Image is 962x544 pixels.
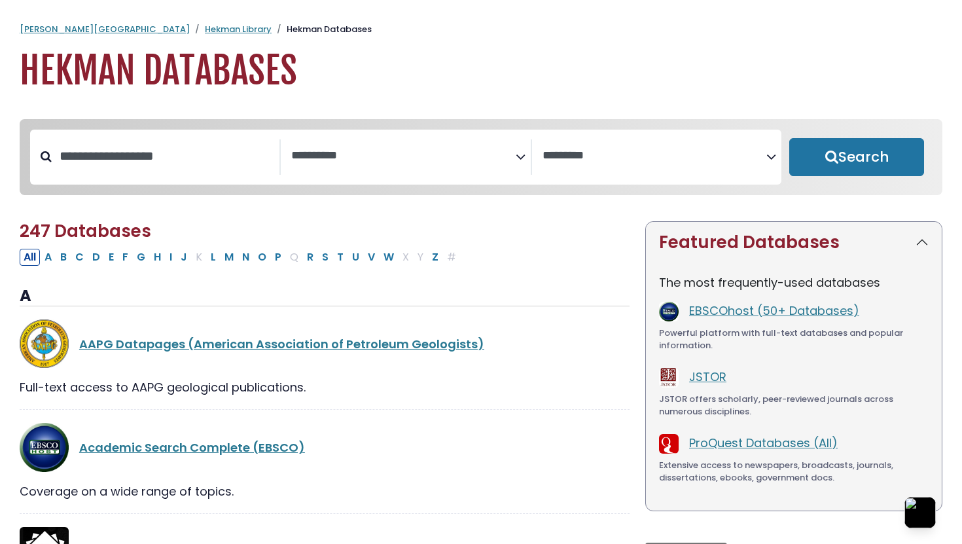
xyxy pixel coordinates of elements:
button: Filter Results C [71,249,88,266]
button: Filter Results U [348,249,363,266]
a: AAPG Datapages (American Association of Petroleum Geologists) [79,336,484,352]
h3: A [20,287,630,306]
div: Powerful platform with full-text databases and popular information. [659,327,929,352]
div: Coverage on a wide range of topics. [20,482,630,500]
button: Filter Results H [150,249,165,266]
button: Filter Results E [105,249,118,266]
button: Filter Results L [207,249,220,266]
button: Filter Results J [177,249,191,266]
button: Filter Results B [56,249,71,266]
button: Featured Databases [646,222,942,263]
div: Alpha-list to filter by first letter of database name [20,248,461,264]
div: Full-text access to AAPG geological publications. [20,378,630,396]
p: The most frequently-used databases [659,274,929,291]
nav: Search filters [20,119,942,195]
a: ProQuest Databases (All) [689,435,838,451]
button: Submit for Search Results [789,138,924,176]
a: EBSCOhost (50+ Databases) [689,302,859,319]
button: Filter Results S [318,249,332,266]
a: [PERSON_NAME][GEOGRAPHIC_DATA] [20,23,190,35]
button: Filter Results T [333,249,347,266]
button: Filter Results M [221,249,238,266]
button: Filter Results W [380,249,398,266]
button: Filter Results V [364,249,379,266]
button: Filter Results N [238,249,253,266]
h1: Hekman Databases [20,49,942,93]
button: Filter Results A [41,249,56,266]
button: Filter Results Z [428,249,442,266]
a: JSTOR [689,369,726,385]
button: Filter Results D [88,249,104,266]
input: Search database by title or keyword [52,145,279,167]
textarea: Search [291,149,515,163]
textarea: Search [543,149,766,163]
a: Hekman Library [205,23,272,35]
button: Filter Results O [254,249,270,266]
div: Extensive access to newspapers, broadcasts, journals, dissertations, ebooks, government docs. [659,459,929,484]
div: JSTOR offers scholarly, peer-reviewed journals across numerous disciplines. [659,393,929,418]
a: Academic Search Complete (EBSCO) [79,439,305,456]
button: Filter Results G [133,249,149,266]
button: Filter Results R [303,249,317,266]
span: 247 Databases [20,219,151,243]
button: Filter Results F [118,249,132,266]
button: Filter Results P [271,249,285,266]
li: Hekman Databases [272,23,372,36]
nav: breadcrumb [20,23,942,36]
button: Filter Results I [166,249,176,266]
button: All [20,249,40,266]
